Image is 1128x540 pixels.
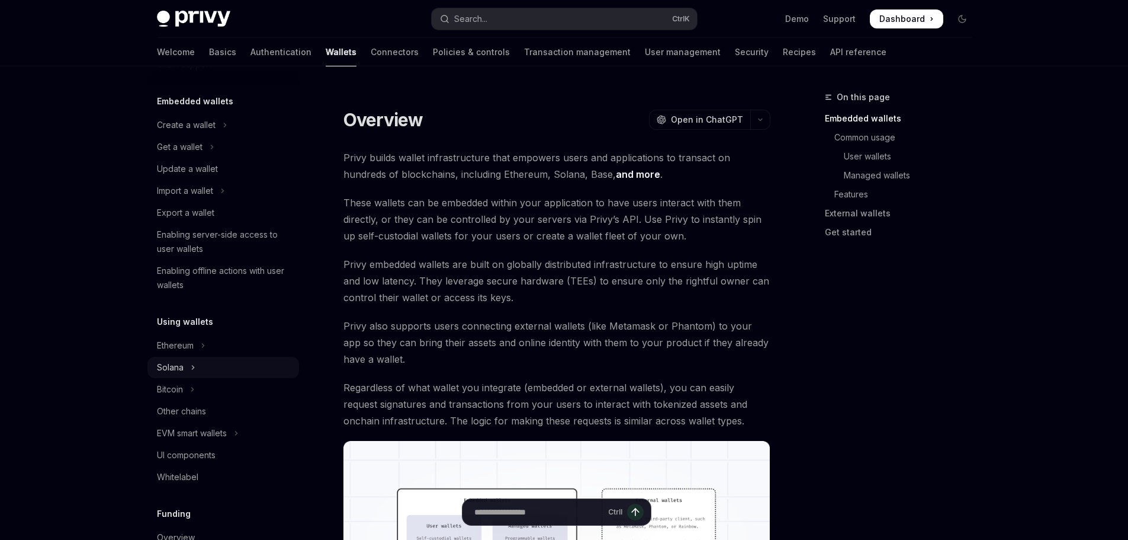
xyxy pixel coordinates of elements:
a: Export a wallet [147,202,299,223]
span: Dashboard [879,13,925,25]
span: Privy also supports users connecting external wallets (like Metamask or Phantom) to your app so t... [343,318,770,368]
button: Toggle Bitcoin section [147,379,299,400]
a: Whitelabel [147,466,299,488]
span: Open in ChatGPT [671,114,743,126]
div: Ethereum [157,338,194,353]
a: Dashboard [870,9,943,28]
span: On this page [837,90,890,104]
button: Toggle Solana section [147,357,299,378]
span: These wallets can be embedded within your application to have users interact with them directly, ... [343,194,770,244]
a: Policies & controls [433,38,510,66]
div: Import a wallet [157,184,213,198]
button: Toggle Get a wallet section [147,136,299,158]
a: and more [616,168,660,181]
button: Toggle EVM smart wallets section [147,423,299,444]
h5: Embedded wallets [157,94,233,108]
a: Enabling server-side access to user wallets [147,224,299,260]
span: Privy builds wallet infrastructure that empowers users and applications to transact on hundreds o... [343,149,770,183]
input: Ask a question... [474,499,603,525]
a: User management [645,38,721,66]
a: Wallets [326,38,356,66]
a: External wallets [825,204,981,223]
a: Get started [825,223,981,242]
a: Common usage [825,128,981,147]
a: API reference [830,38,886,66]
div: Get a wallet [157,140,203,154]
button: Toggle Create a wallet section [147,114,299,136]
h5: Using wallets [157,315,213,329]
a: Basics [209,38,236,66]
button: Send message [627,504,644,520]
a: Welcome [157,38,195,66]
a: Embedded wallets [825,109,981,128]
div: UI components [157,448,216,462]
button: Toggle dark mode [953,9,972,28]
a: Other chains [147,401,299,422]
div: EVM smart wallets [157,426,227,440]
div: Create a wallet [157,118,216,132]
span: Regardless of what wallet you integrate (embedded or external wallets), you can easily request si... [343,379,770,429]
button: Open in ChatGPT [649,110,750,130]
a: UI components [147,445,299,466]
a: Update a wallet [147,158,299,180]
a: Connectors [371,38,419,66]
div: Solana [157,360,184,375]
a: Security [735,38,769,66]
h1: Overview [343,109,423,130]
img: dark logo [157,11,230,27]
a: Transaction management [524,38,631,66]
div: Search... [454,12,487,26]
div: Whitelabel [157,470,198,484]
h5: Funding [157,507,191,521]
div: Bitcoin [157,382,183,397]
div: Update a wallet [157,162,218,176]
a: Authentication [250,38,311,66]
button: Toggle Import a wallet section [147,180,299,202]
a: Support [823,13,856,25]
a: Recipes [783,38,816,66]
div: Enabling offline actions with user wallets [157,264,292,292]
a: Features [825,185,981,204]
div: Enabling server-side access to user wallets [157,228,292,256]
a: Demo [785,13,809,25]
button: Open search [432,8,697,30]
a: Enabling offline actions with user wallets [147,260,299,296]
button: Toggle Ethereum section [147,335,299,356]
span: Privy embedded wallets are built on globally distributed infrastructure to ensure high uptime and... [343,256,770,306]
a: Managed wallets [825,166,981,185]
span: Ctrl K [672,14,690,24]
div: Other chains [157,404,206,418]
div: Export a wallet [157,206,214,220]
a: User wallets [825,147,981,166]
